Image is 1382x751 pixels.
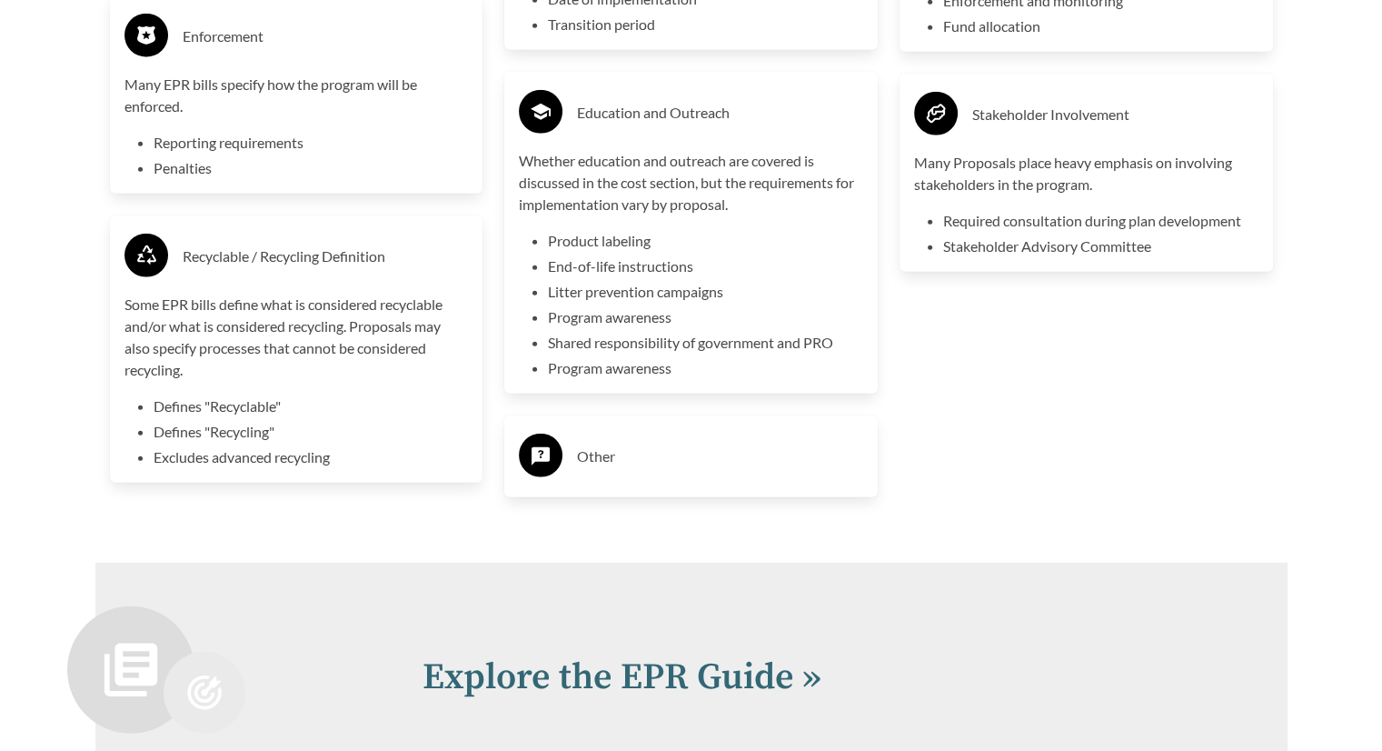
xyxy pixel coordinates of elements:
p: Some EPR bills define what is considered recyclable and/or what is considered recycling. Proposal... [124,294,469,381]
a: Explore the EPR Guide » [423,655,821,700]
h3: Education and Outreach [577,98,863,127]
li: Excludes advanced recycling [154,446,469,468]
p: Many Proposals place heavy emphasis on involving stakeholders in the program. [914,152,1258,195]
li: Program awareness [548,306,863,328]
li: Litter prevention campaigns [548,281,863,303]
p: Many EPR bills specify how the program will be enforced. [124,74,469,117]
h3: Stakeholder Involvement [972,100,1258,129]
li: Program awareness [548,357,863,379]
li: Reporting requirements [154,132,469,154]
li: Penalties [154,157,469,179]
h3: Other [577,442,863,471]
h3: Enforcement [183,22,469,51]
li: Product labeling [548,230,863,252]
li: Defines "Recyclable" [154,396,469,417]
h3: Recyclable / Recycling Definition [183,242,469,271]
li: Transition period [548,14,863,35]
li: Defines "Recycling" [154,421,469,443]
li: End-of-life instructions [548,255,863,277]
li: Fund allocation [943,15,1258,37]
p: Whether education and outreach are covered is discussed in the cost section, but the requirements... [519,150,863,215]
li: Shared responsibility of government and PRO [548,332,863,354]
li: Stakeholder Advisory Committee [943,235,1258,257]
li: Required consultation during plan development [943,210,1258,232]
